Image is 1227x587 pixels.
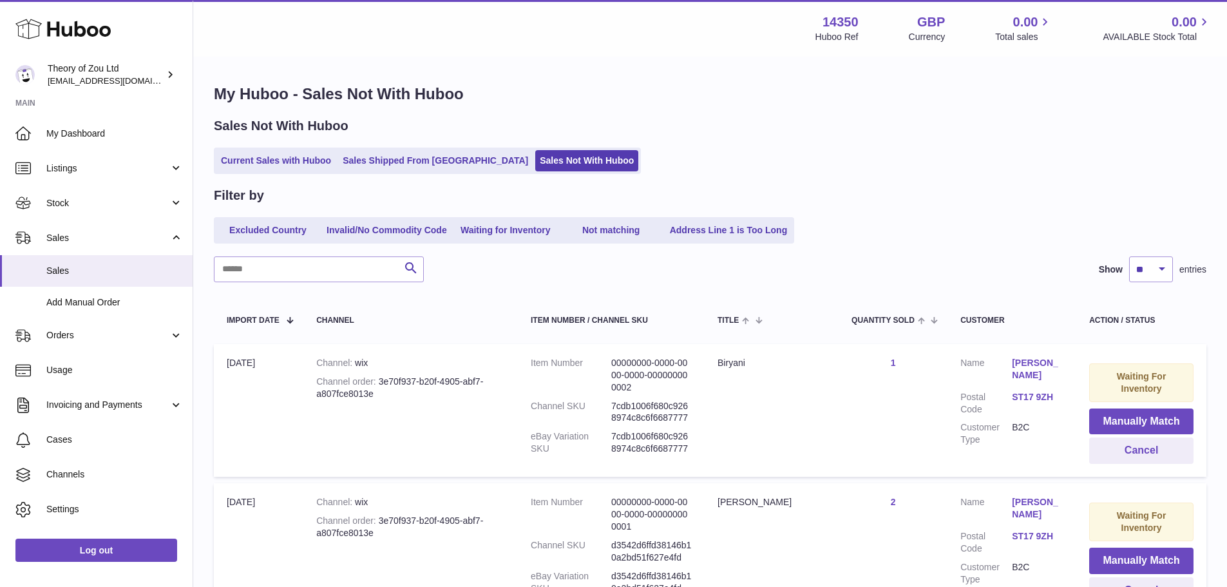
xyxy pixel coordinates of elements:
a: [PERSON_NAME] [1012,496,1063,521]
strong: Channel order [316,515,379,526]
span: [EMAIL_ADDRESS][DOMAIN_NAME] [48,75,189,86]
dd: 7cdb1006f680c9268974c8c6f6687777 [611,400,692,425]
dd: 00000000-0000-0000-0000-000000000001 [611,496,692,533]
div: Biryani [718,357,826,369]
span: Stock [46,197,169,209]
div: wix [316,496,505,508]
strong: Waiting For Inventory [1117,371,1166,394]
dt: Postal Code [960,391,1012,416]
div: Customer [960,316,1063,325]
span: Total sales [995,31,1052,43]
span: Add Manual Order [46,296,183,309]
dd: 00000000-0000-0000-0000-000000000002 [611,357,692,394]
a: 2 [891,497,896,507]
div: [PERSON_NAME] [718,496,826,508]
button: Cancel [1089,438,1194,464]
a: 0.00 Total sales [995,14,1052,43]
strong: GBP [917,14,945,31]
div: Huboo Ref [815,31,859,43]
strong: Waiting For Inventory [1117,510,1166,533]
span: My Dashboard [46,128,183,140]
span: AVAILABLE Stock Total [1103,31,1212,43]
dt: Channel SKU [531,400,611,425]
dt: Name [960,496,1012,524]
button: Manually Match [1089,409,1194,435]
a: Not matching [560,220,663,241]
a: ST17 9ZH [1012,391,1063,403]
div: Action / Status [1089,316,1194,325]
a: Sales Shipped From [GEOGRAPHIC_DATA] [338,150,533,171]
a: 0.00 AVAILABLE Stock Total [1103,14,1212,43]
span: 0.00 [1013,14,1038,31]
dt: Customer Type [960,561,1012,586]
span: Channels [46,468,183,481]
strong: 14350 [823,14,859,31]
h1: My Huboo - Sales Not With Huboo [214,84,1206,104]
dt: eBay Variation SKU [531,430,611,455]
h2: Sales Not With Huboo [214,117,348,135]
span: entries [1179,264,1206,276]
dt: Item Number [531,357,611,394]
a: Excluded Country [216,220,319,241]
dd: B2C [1012,561,1063,586]
div: Currency [909,31,946,43]
label: Show [1099,264,1123,276]
dd: 7cdb1006f680c9268974c8c6f6687777 [611,430,692,455]
dt: Customer Type [960,421,1012,446]
a: Sales Not With Huboo [535,150,638,171]
strong: Channel order [316,376,379,387]
a: ST17 9ZH [1012,530,1063,543]
span: Sales [46,232,169,244]
span: Cases [46,434,183,446]
button: Manually Match [1089,548,1194,574]
h2: Filter by [214,187,264,204]
span: Listings [46,162,169,175]
div: wix [316,357,505,369]
span: Invoicing and Payments [46,399,169,411]
a: 1 [891,358,896,368]
div: 3e70f937-b20f-4905-abf7-a807fce8013e [316,515,505,539]
span: Usage [46,364,183,376]
a: Waiting for Inventory [454,220,557,241]
dd: B2C [1012,421,1063,446]
img: internalAdmin-14350@internal.huboo.com [15,65,35,84]
dt: Item Number [531,496,611,533]
strong: Channel [316,497,355,507]
span: Orders [46,329,169,342]
span: Import date [227,316,280,325]
a: Invalid/No Commodity Code [322,220,452,241]
a: [PERSON_NAME] [1012,357,1063,381]
div: Theory of Zou Ltd [48,63,164,87]
span: Sales [46,265,183,277]
div: Channel [316,316,505,325]
a: Log out [15,539,177,562]
div: Item Number / Channel SKU [531,316,692,325]
dt: Postal Code [960,530,1012,555]
span: Settings [46,503,183,515]
span: Title [718,316,739,325]
dt: Channel SKU [531,539,611,564]
div: 3e70f937-b20f-4905-abf7-a807fce8013e [316,376,505,400]
span: Quantity Sold [851,316,915,325]
a: Address Line 1 is Too Long [665,220,792,241]
dt: Name [960,357,1012,385]
span: 0.00 [1172,14,1197,31]
strong: Channel [316,358,355,368]
td: [DATE] [214,344,303,477]
dd: d3542d6ffd38146b10a2bd51f627e4fd [611,539,692,564]
a: Current Sales with Huboo [216,150,336,171]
